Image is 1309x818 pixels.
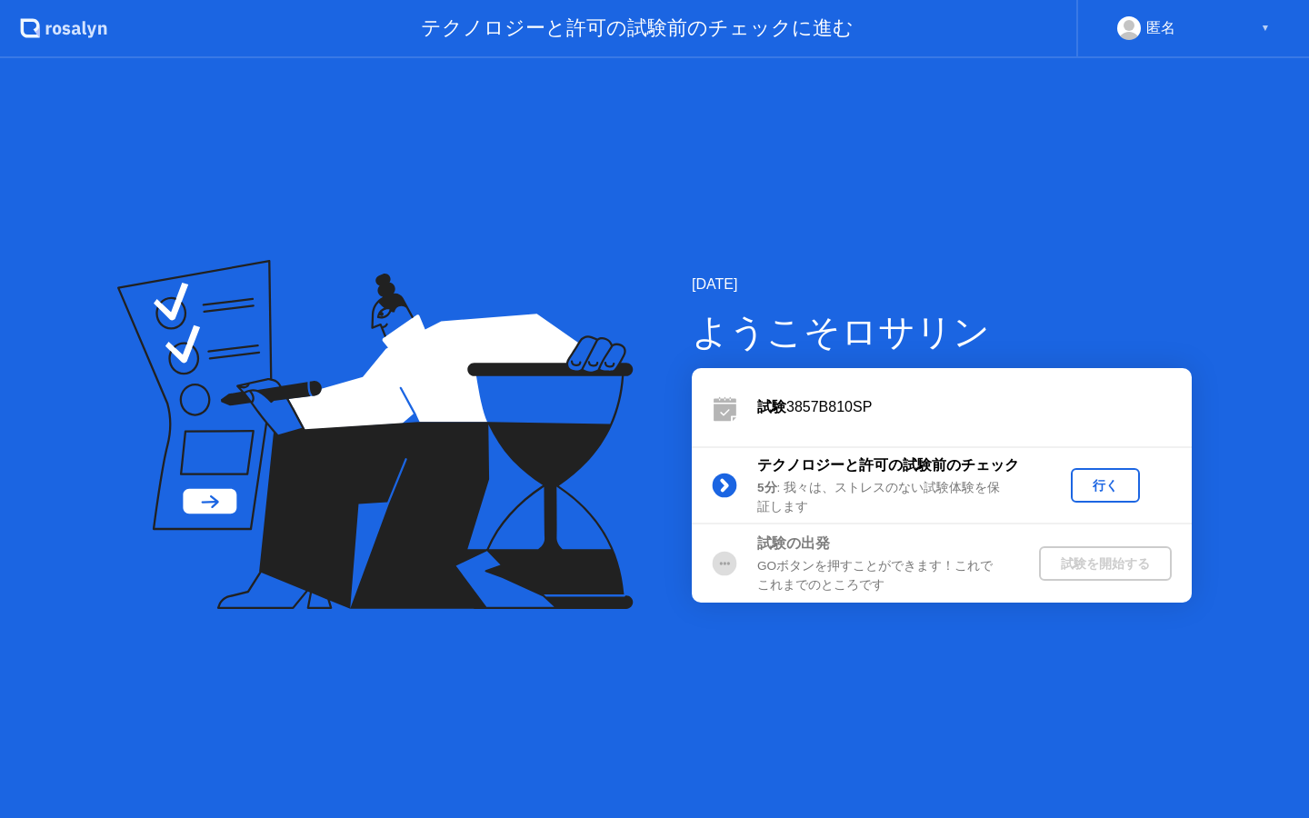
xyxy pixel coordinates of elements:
div: 匿名 [1146,16,1175,40]
b: 5分 [757,481,777,494]
div: : 我々は、ストレスのない試験体験を保証します [757,479,1019,516]
b: 試験 [757,399,786,414]
button: 試験を開始する [1039,546,1172,581]
b: テクノロジーと許可の試験前のチェック [757,457,1019,473]
div: 行く [1078,477,1133,494]
div: 試験を開始する [1046,555,1164,573]
b: 試験の出発 [757,535,830,551]
div: 3857B810SP [757,396,1192,418]
div: [DATE] [692,274,1192,295]
div: ようこそロサリン [692,304,1192,359]
div: GOボタンを押すことができます！これでこれまでのところです [757,557,1019,594]
button: 行く [1071,468,1140,503]
div: ▼ [1261,16,1270,40]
